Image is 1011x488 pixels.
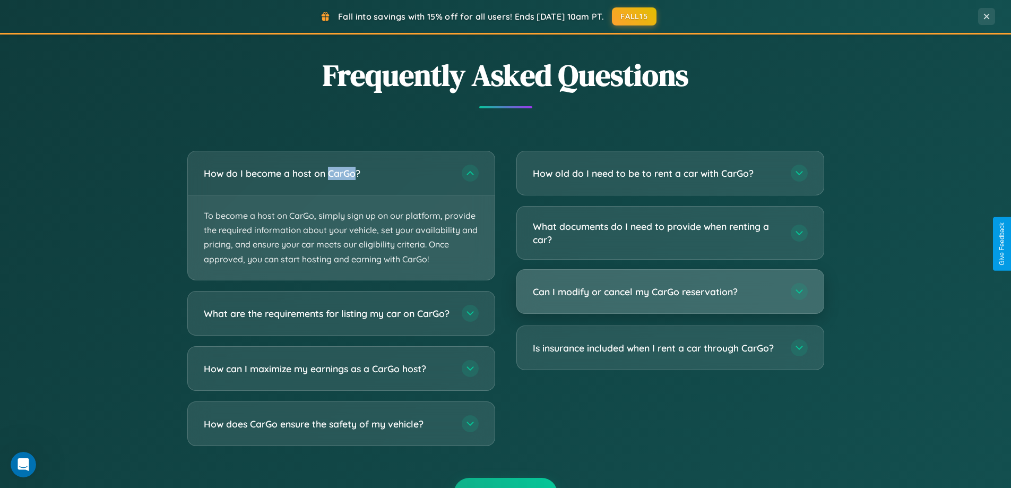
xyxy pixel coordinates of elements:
[533,285,780,298] h3: Can I modify or cancel my CarGo reservation?
[204,362,451,375] h3: How can I maximize my earnings as a CarGo host?
[11,452,36,477] iframe: Intercom live chat
[998,222,1006,266] div: Give Feedback
[533,341,780,355] h3: Is insurance included when I rent a car through CarGo?
[187,55,824,96] h2: Frequently Asked Questions
[533,167,780,180] h3: How old do I need to be to rent a car with CarGo?
[533,220,780,246] h3: What documents do I need to provide when renting a car?
[188,195,495,280] p: To become a host on CarGo, simply sign up on our platform, provide the required information about...
[204,306,451,320] h3: What are the requirements for listing my car on CarGo?
[204,167,451,180] h3: How do I become a host on CarGo?
[204,417,451,430] h3: How does CarGo ensure the safety of my vehicle?
[338,11,604,22] span: Fall into savings with 15% off for all users! Ends [DATE] 10am PT.
[612,7,656,25] button: FALL15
